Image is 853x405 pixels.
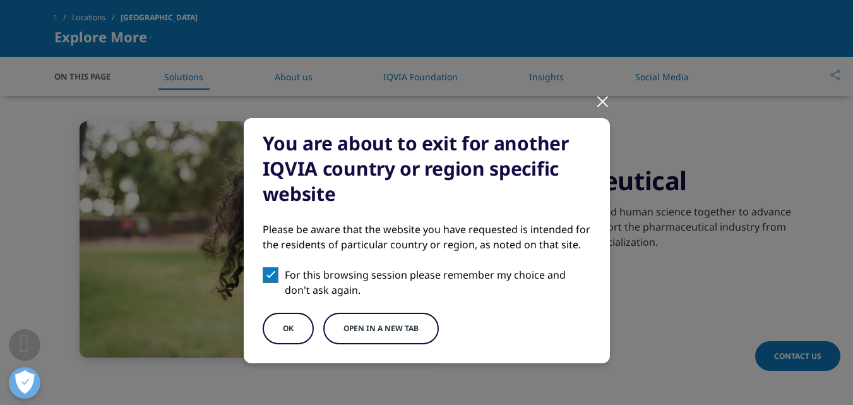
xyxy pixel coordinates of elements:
[9,367,40,399] button: Open Preferences
[285,267,591,298] p: For this browsing session please remember my choice and don't ask again.
[263,222,591,252] div: Please be aware that the website you have requested is intended for the residents of particular c...
[263,313,314,344] button: OK
[263,131,591,207] div: You are about to exit for another IQVIA country or region specific website
[323,313,439,344] button: Open in a new tab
